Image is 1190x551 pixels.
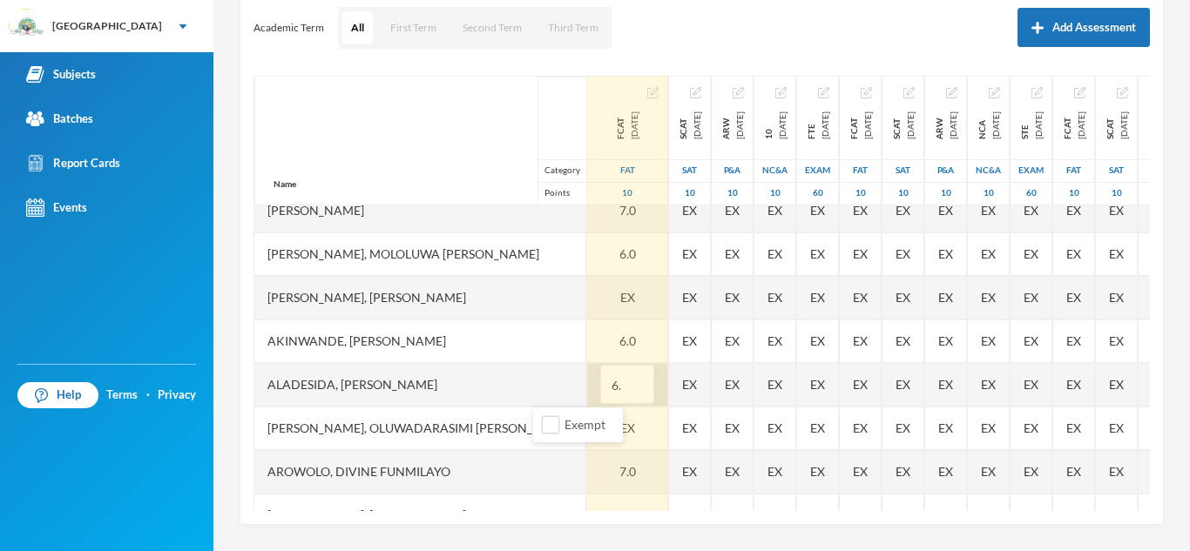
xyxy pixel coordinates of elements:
[889,111,903,139] span: SCAT
[1024,245,1038,263] span: Student Exempted.
[853,288,868,306] span: Student Exempted.
[767,462,782,480] span: Student Exempted.
[981,506,996,524] span: Student Exempted.
[896,506,910,524] span: Student Exempted.
[818,87,829,98] img: edit
[690,87,701,98] img: edit
[938,245,953,263] span: Student Exempted.
[1018,8,1150,47] button: Add Assessment
[981,462,996,480] span: Student Exempted.
[254,232,586,276] div: [PERSON_NAME], Mololuwa [PERSON_NAME]
[767,375,782,393] span: Student Exempted.
[682,288,697,306] span: Student Exempted.
[647,85,659,99] button: Edit Assessment
[1109,201,1124,219] span: Student Exempted.
[903,85,915,99] button: Edit Assessment
[853,375,868,393] span: Student Exempted.
[840,182,881,205] div: 10
[725,201,740,219] span: Student Exempted.
[775,85,787,99] button: Edit Assessment
[682,506,697,524] span: Student Exempted.
[1053,159,1094,182] div: First Assessment Test
[587,159,667,182] div: First Assessment Test
[938,375,953,393] span: Student Exempted.
[712,159,753,182] div: Project And Assignment
[896,375,910,393] span: Student Exempted.
[669,159,710,182] div: Second Assessment Test
[882,159,923,182] div: Second Assessment Test
[1024,462,1038,480] span: Student Exempted.
[725,245,740,263] span: Student Exempted.
[925,182,966,205] div: 10
[725,419,740,437] span: Student Exempted.
[932,111,946,139] span: ARW
[981,288,996,306] span: Student Exempted.
[754,182,795,205] div: 10
[797,159,838,182] div: Examination
[538,159,586,182] div: Category
[1024,332,1038,350] span: Student Exempted.
[1066,288,1081,306] span: Student Exempted.
[682,201,697,219] span: Student Exempted.
[587,182,667,205] div: 10
[1074,85,1085,99] button: Edit Assessment
[1066,375,1081,393] span: Student Exempted.
[853,506,868,524] span: Student Exempted.
[539,11,607,44] button: Third Term
[804,111,832,139] div: First Term Examination
[17,382,98,408] a: Help
[682,375,697,393] span: Student Exempted.
[1117,87,1128,98] img: edit
[1024,506,1038,524] span: Student Exempted.
[1096,182,1137,205] div: 10
[1096,159,1137,182] div: Second Assessment Test
[52,18,162,34] div: [GEOGRAPHIC_DATA]
[26,154,120,172] div: Report Cards
[1109,375,1124,393] span: Student Exempted.
[810,419,825,437] span: Student Exempted.
[1031,85,1043,99] button: Edit Assessment
[1109,419,1124,437] span: Student Exempted.
[847,111,875,139] div: First Continuous Assessment Test
[946,87,957,98] img: edit
[981,375,996,393] span: Student Exempted.
[989,87,1000,98] img: edit
[938,462,953,480] span: Student Exempted.
[896,288,910,306] span: Student Exempted.
[1066,462,1081,480] span: Student Exempted.
[587,450,668,494] div: 7.0
[896,462,910,480] span: Student Exempted.
[690,85,701,99] button: Edit Assessment
[158,386,196,404] a: Privacy
[1109,245,1124,263] span: Student Exempted.
[725,332,740,350] span: Student Exempted.
[1109,288,1124,306] span: Student Exempted.
[1117,85,1128,99] button: Edit Assessment
[587,319,668,363] div: 6.0
[647,87,659,98] img: edit
[682,462,697,480] span: Student Exempted.
[1066,506,1081,524] span: Student Exempted.
[538,182,586,205] div: Points
[1103,111,1117,139] span: SCAT
[733,85,744,99] button: Edit Assessment
[847,111,861,139] span: FCAT
[882,182,923,205] div: 10
[725,506,740,524] span: Student Exempted.
[853,332,868,350] span: Student Exempted.
[968,182,1009,205] div: 10
[719,111,733,139] span: ARW
[810,506,825,524] span: Student Exempted.
[1066,245,1081,263] span: Student Exempted.
[896,419,910,437] span: Student Exempted.
[981,419,996,437] span: Student Exempted.
[810,462,825,480] span: Student Exempted.
[1146,111,1160,139] span: ARW
[1011,159,1051,182] div: Examination
[818,85,829,99] button: Edit Assessment
[938,201,953,219] span: Student Exempted.
[254,276,586,319] div: [PERSON_NAME], [PERSON_NAME]
[1066,201,1081,219] span: Student Exempted.
[587,189,668,232] div: 7.0
[1139,159,1180,182] div: Project And Assignment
